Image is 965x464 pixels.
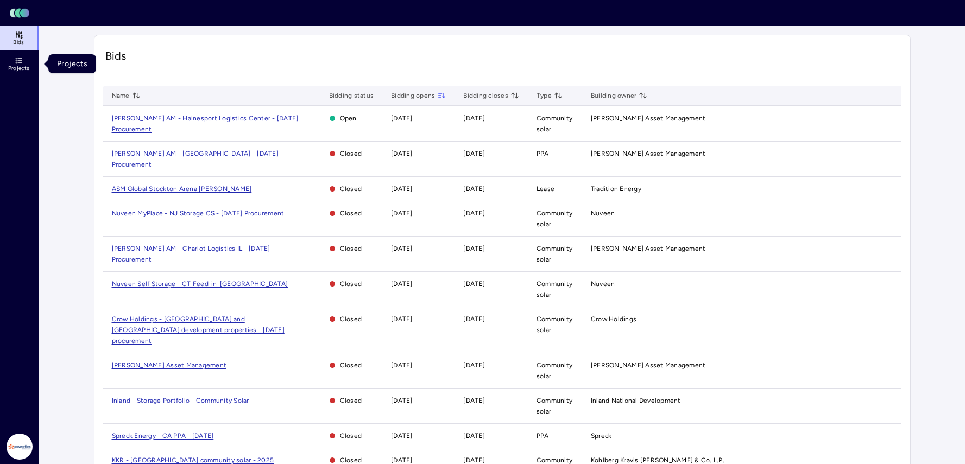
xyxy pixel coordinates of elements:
time: [DATE] [463,245,485,252]
td: Community solar [528,272,582,307]
td: Lease [528,177,582,201]
td: [PERSON_NAME] Asset Management [582,142,901,177]
time: [DATE] [463,150,485,157]
span: Closed [329,278,374,289]
img: Powerflex [7,434,33,460]
div: Projects [48,54,96,73]
span: Type [537,90,563,101]
span: Closed [329,183,374,194]
td: [PERSON_NAME] Asset Management [582,237,901,272]
span: Name [112,90,141,101]
time: [DATE] [463,315,485,323]
time: [DATE] [463,361,485,369]
span: Building owner [591,90,648,101]
button: toggle sorting [639,91,647,100]
button: toggle sorting [510,91,519,100]
span: Projects [8,65,29,72]
time: [DATE] [391,315,413,323]
span: Bidding opens [391,90,446,101]
time: [DATE] [391,245,413,252]
a: [PERSON_NAME] AM - [GEOGRAPHIC_DATA] - [DATE] Procurement [112,150,279,168]
time: [DATE] [391,115,413,122]
time: [DATE] [463,209,485,217]
span: Closed [329,395,374,406]
a: KKR - [GEOGRAPHIC_DATA] community solar - 2025 [112,456,274,464]
time: [DATE] [463,280,485,288]
time: [DATE] [391,397,413,404]
td: Community solar [528,307,582,353]
span: Open [329,113,374,124]
td: [PERSON_NAME] Asset Management [582,106,901,142]
span: Closed [329,314,374,325]
span: Closed [329,148,374,159]
a: Spreck Energy - CA PPA - [DATE] [112,432,214,440]
time: [DATE] [391,361,413,369]
time: [DATE] [391,185,413,193]
span: Closed [329,430,374,441]
a: [PERSON_NAME] AM - Hainesport Logistics Center - [DATE] Procurement [112,115,299,133]
button: toggle sorting [437,91,446,100]
td: Community solar [528,237,582,272]
a: [PERSON_NAME] AM - Chariot Logistics IL - [DATE] Procurement [112,245,270,263]
td: Community solar [528,353,582,389]
time: [DATE] [463,397,485,404]
a: Inland - Storage Portfolio - Community Solar [112,397,249,404]
td: Crow Holdings [582,307,901,353]
td: Spreck [582,424,901,448]
td: Nuveen [582,272,901,307]
a: Nuveen MyPlace - NJ Storage CS - [DATE] Procurement [112,209,285,217]
td: Inland National Development [582,389,901,424]
time: [DATE] [463,185,485,193]
span: Bids [105,48,899,63]
button: toggle sorting [554,91,563,100]
td: PPA [528,142,582,177]
td: Community solar [528,389,582,424]
button: toggle sorting [132,91,141,100]
time: [DATE] [391,280,413,288]
time: [DATE] [391,456,413,464]
time: [DATE] [391,432,413,440]
a: ASM Global Stockton Arena [PERSON_NAME] [112,185,252,193]
span: Bids [13,39,24,46]
a: [PERSON_NAME] Asset Management [112,361,227,369]
td: [PERSON_NAME] Asset Management [582,353,901,389]
span: Bidding status [329,90,374,101]
td: Tradition Energy [582,177,901,201]
a: Nuveen Self Storage - CT Feed-in-[GEOGRAPHIC_DATA] [112,280,288,288]
span: Closed [329,243,374,254]
time: [DATE] [463,456,485,464]
td: Community solar [528,106,582,142]
td: PPA [528,424,582,448]
td: Community solar [528,201,582,237]
span: Bidding closes [463,90,519,101]
span: Closed [329,208,374,219]
time: [DATE] [391,150,413,157]
time: [DATE] [463,115,485,122]
a: Crow Holdings - [GEOGRAPHIC_DATA] and [GEOGRAPHIC_DATA] development properties - [DATE] procurement [112,315,285,345]
td: Nuveen [582,201,901,237]
span: Closed [329,360,374,371]
time: [DATE] [463,432,485,440]
time: [DATE] [391,209,413,217]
